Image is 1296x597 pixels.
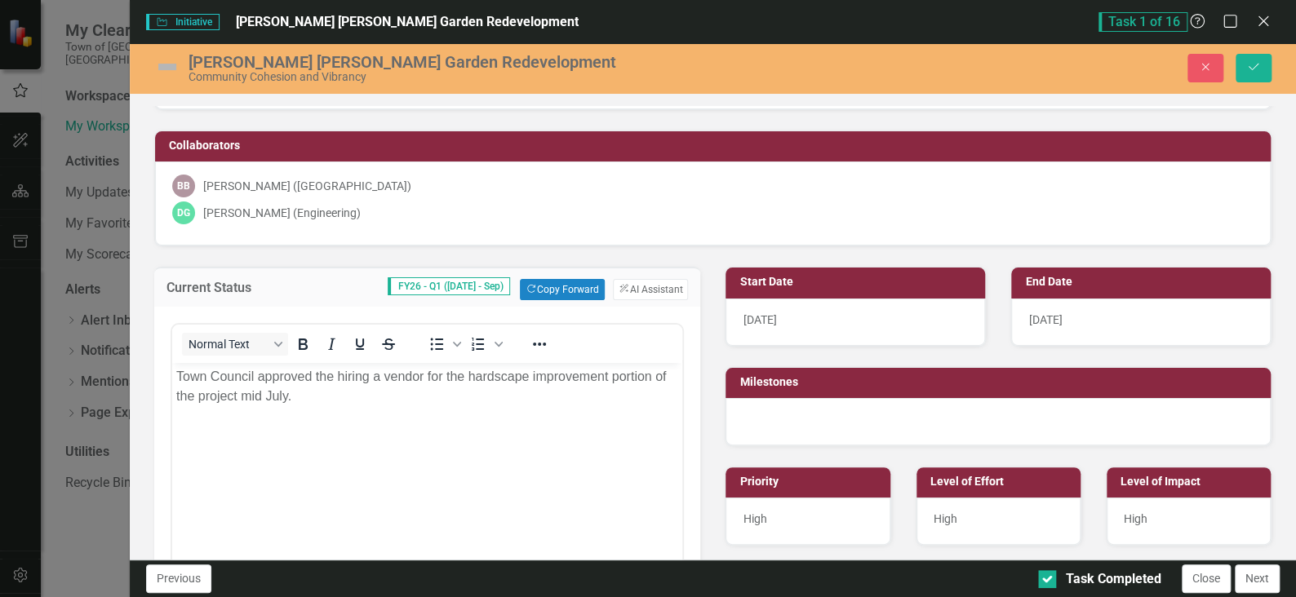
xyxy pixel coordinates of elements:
span: [PERSON_NAME] [PERSON_NAME] Garden Redevelopment [236,14,579,29]
button: Reveal or hide additional toolbar items [526,333,553,356]
button: Bold [289,333,317,356]
h3: Level of Impact [1121,475,1263,488]
button: Underline [346,333,374,356]
h3: Start Date [739,276,977,288]
div: [PERSON_NAME] [PERSON_NAME] Garden Redevelopment [189,53,778,71]
div: DG [172,201,195,224]
h3: Current Status [166,281,282,295]
h3: End Date [1025,276,1263,288]
span: [DATE] [1028,313,1062,326]
button: Previous [146,564,211,593]
div: [PERSON_NAME] (Engineering) [203,205,361,221]
h3: Priority [739,475,881,488]
button: Next [1235,564,1280,593]
div: Task Completed [1066,570,1161,589]
div: Bullet list [423,333,464,356]
button: Close [1182,564,1231,593]
span: [DATE] [743,313,776,326]
div: [PERSON_NAME] ([GEOGRAPHIC_DATA]) [203,178,411,194]
span: Task 1 of 16 [1098,12,1187,32]
button: Copy Forward [520,279,604,300]
button: Italic [317,333,345,356]
img: Not Defined [154,54,180,80]
h3: Level of Effort [930,475,1072,488]
button: Block Normal Text [182,333,288,356]
div: BB [172,175,195,197]
span: FY26 - Q1 ([DATE] - Sep) [388,277,510,295]
span: High [934,512,957,525]
button: AI Assistant [613,279,688,300]
span: High [743,512,766,525]
span: Initiative [146,14,220,30]
h3: Collaborators [169,139,1263,152]
div: Numbered list [464,333,505,356]
span: Normal Text [189,338,269,351]
button: Strikethrough [375,333,402,356]
div: Community Cohesion and Vibrancy [189,71,778,83]
span: High [1124,512,1147,525]
h3: Milestones [739,376,1263,388]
